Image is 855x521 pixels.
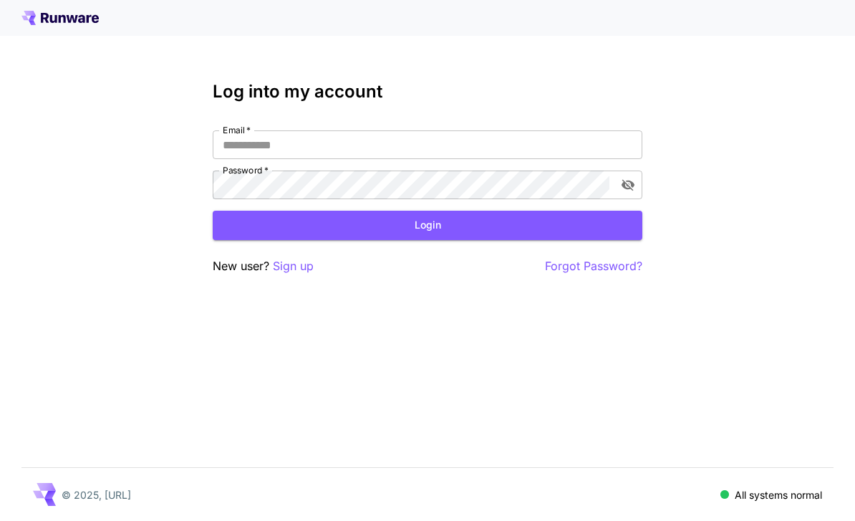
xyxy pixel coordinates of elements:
[213,257,314,275] p: New user?
[213,211,642,240] button: Login
[223,164,269,176] label: Password
[223,124,251,136] label: Email
[615,172,641,198] button: toggle password visibility
[545,257,642,275] button: Forgot Password?
[213,82,642,102] h3: Log into my account
[62,487,131,502] p: © 2025, [URL]
[273,257,314,275] button: Sign up
[735,487,822,502] p: All systems normal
